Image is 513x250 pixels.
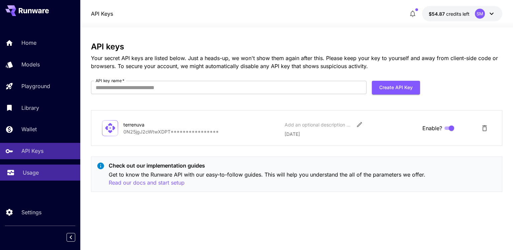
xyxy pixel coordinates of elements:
button: Collapse sidebar [67,233,75,242]
p: Get to know the Runware API with our easy-to-follow guides. This will help you understand the all... [109,171,496,187]
div: Add an optional description or comment [285,121,351,128]
button: Create API Key [372,81,420,94]
nav: breadcrumb [91,10,113,18]
p: API Keys [21,147,43,155]
div: SM [475,9,485,19]
span: $54.87 [429,11,446,17]
button: Read our docs and start setup [109,179,185,187]
p: Usage [23,169,39,177]
span: credits left [446,11,470,17]
a: API Keys [91,10,113,18]
button: $54.86616SM [422,6,502,21]
div: terrenuva [123,121,190,128]
label: API key name [96,78,124,83]
p: Models [21,60,40,68]
button: Delete API Key [478,121,491,135]
h3: API keys [91,42,502,51]
div: Collapse sidebar [72,231,80,243]
p: Home [21,39,36,47]
button: Edit [353,118,366,131]
div: $54.86616 [429,10,470,17]
p: Check out our implementation guides [109,162,496,170]
p: Library [21,104,39,112]
p: Wallet [21,125,37,133]
p: Settings [21,208,41,216]
p: Your secret API keys are listed below. Just a heads-up, we won't show them again after this. Plea... [91,54,502,70]
p: Playground [21,82,50,90]
span: Enable? [422,124,442,132]
p: [DATE] [285,131,417,138]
